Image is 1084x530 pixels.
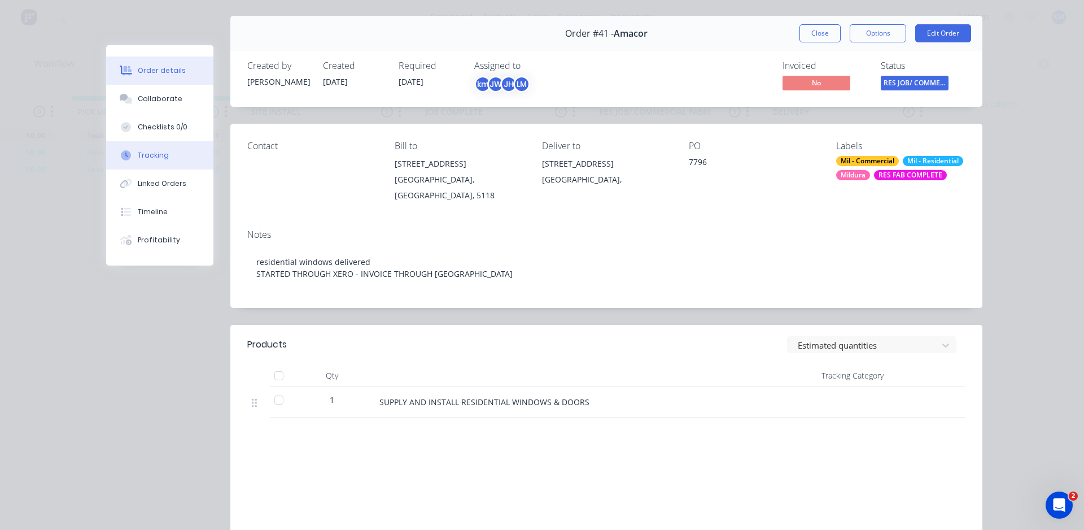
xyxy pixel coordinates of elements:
div: Checklists 0/0 [138,122,187,132]
div: Timeline [138,207,168,217]
iframe: Intercom live chat [1046,492,1073,519]
div: [STREET_ADDRESS] [542,156,671,172]
button: Order details [106,57,213,85]
div: Linked Orders [138,179,186,189]
div: 7796 [689,156,818,172]
div: residential windows delivered STARTED THROUGH XERO - INVOICE THROUGH [GEOGRAPHIC_DATA] [247,245,965,291]
div: Qty [298,364,366,387]
button: kmJWJHLM [474,76,530,93]
div: [STREET_ADDRESS] [395,156,524,172]
button: Checklists 0/0 [106,113,213,141]
div: Contact [247,141,377,151]
span: SUPPLY AND INSTALL RESIDENTIAL WINDOWS & DOORS [379,397,589,407]
button: Collaborate [106,85,213,113]
div: Assigned to [474,60,587,71]
span: [DATE] [399,76,423,87]
div: Collaborate [138,94,182,104]
button: Tracking [106,141,213,170]
div: Created by [247,60,309,71]
div: Products [247,338,287,351]
div: JH [500,76,517,93]
div: JW [487,76,504,93]
div: Status [881,60,965,71]
span: [DATE] [323,76,348,87]
div: Order details [138,66,186,76]
div: [GEOGRAPHIC_DATA], [542,172,671,188]
button: RES JOB/ COMMER... [881,76,948,93]
button: Profitability [106,226,213,254]
div: Created [323,60,385,71]
div: Tracking Category [761,364,888,387]
button: Close [799,24,841,42]
div: [PERSON_NAME] [247,76,309,88]
div: Deliver to [542,141,671,151]
div: [STREET_ADDRESS][GEOGRAPHIC_DATA], [GEOGRAPHIC_DATA], 5118 [395,156,524,203]
span: No [783,76,850,90]
div: Labels [836,141,965,151]
div: Tracking [138,150,169,160]
div: Profitability [138,235,180,245]
button: Timeline [106,198,213,226]
button: Linked Orders [106,170,213,198]
span: Amacor [614,28,648,39]
div: PO [689,141,818,151]
div: Mil - Residential [903,156,963,166]
div: Mildura [836,170,870,180]
span: Order #41 - [565,28,614,39]
div: Required [399,60,461,71]
button: Options [850,24,906,42]
div: Bill to [395,141,524,151]
span: 1 [330,394,334,406]
div: km [474,76,491,93]
div: Invoiced [783,60,867,71]
div: LM [513,76,530,93]
span: 2 [1069,492,1078,501]
div: Mil - Commercial [836,156,899,166]
span: RES JOB/ COMMER... [881,76,948,90]
button: Edit Order [915,24,971,42]
div: [GEOGRAPHIC_DATA], [GEOGRAPHIC_DATA], 5118 [395,172,524,203]
div: [STREET_ADDRESS][GEOGRAPHIC_DATA], [542,156,671,192]
div: Notes [247,229,965,240]
div: RES FAB COMPLETE [874,170,947,180]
